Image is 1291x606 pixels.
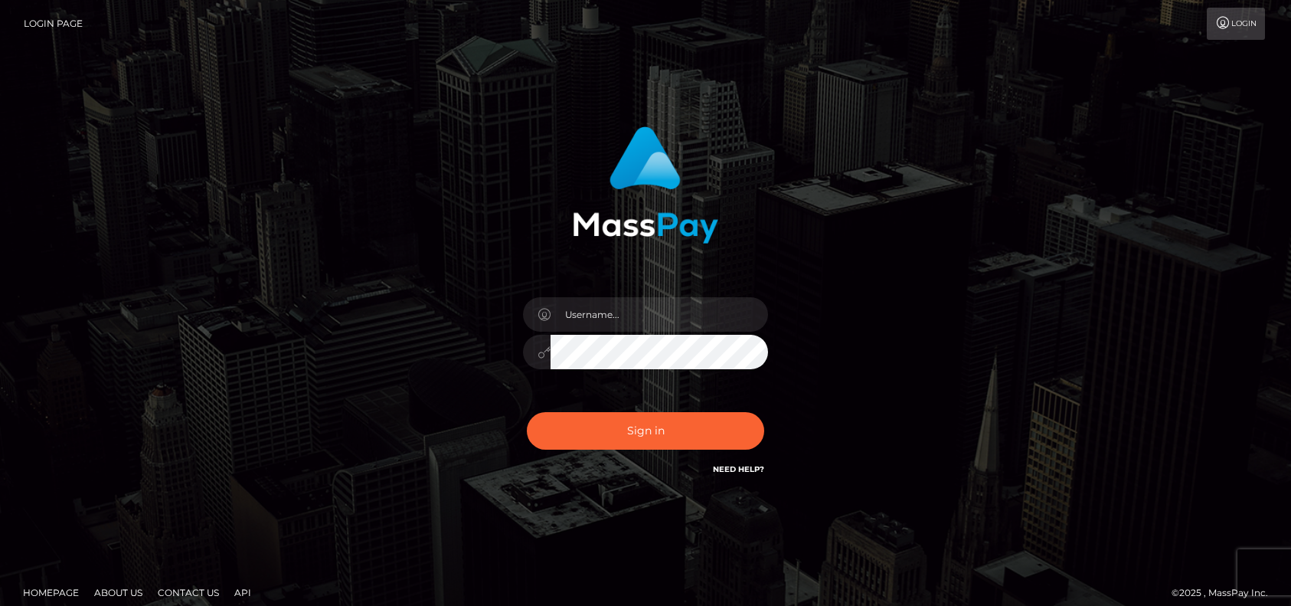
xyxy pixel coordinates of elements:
div: © 2025 , MassPay Inc. [1172,585,1280,601]
a: Contact Us [152,581,225,604]
a: Homepage [17,581,85,604]
a: About Us [88,581,149,604]
img: MassPay Login [573,126,718,244]
a: Login Page [24,8,83,40]
button: Sign in [527,412,764,450]
input: Username... [551,297,768,332]
a: API [228,581,257,604]
a: Login [1207,8,1265,40]
a: Need Help? [713,464,764,474]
